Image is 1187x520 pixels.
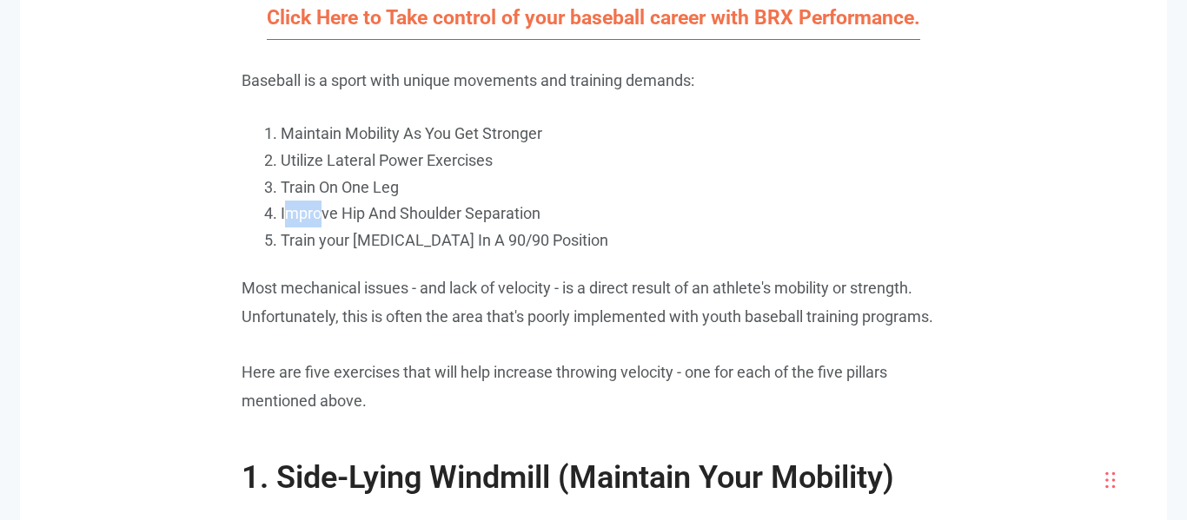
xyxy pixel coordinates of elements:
[281,174,945,201] li: Train On One Leg
[281,121,945,148] li: Maintain Mobility As You Get Stronger
[242,358,945,416] p: Here are five exercises that will help increase throwing velocity - one for each of the five pill...
[281,201,945,227] li: Improve Hip And Shoulder Separation
[242,459,894,496] span: 1. Side-Lying Windmill (Maintain Your Mobility)
[242,273,945,332] p: Most mechanical issues - and lack of velocity - is a direct result of an athlete's mobility or st...
[242,66,945,95] p: Baseball is a sport with unique movements and training demands:
[938,332,1187,520] iframe: Chat Widget
[267,6,920,40] a: Click Here to Take control of your baseball career with BRX Performance.
[1105,454,1116,506] div: Drag
[281,227,945,254] li: Train your [MEDICAL_DATA] In A 90/90 Position
[281,148,945,174] li: Utilize Lateral Power Exercises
